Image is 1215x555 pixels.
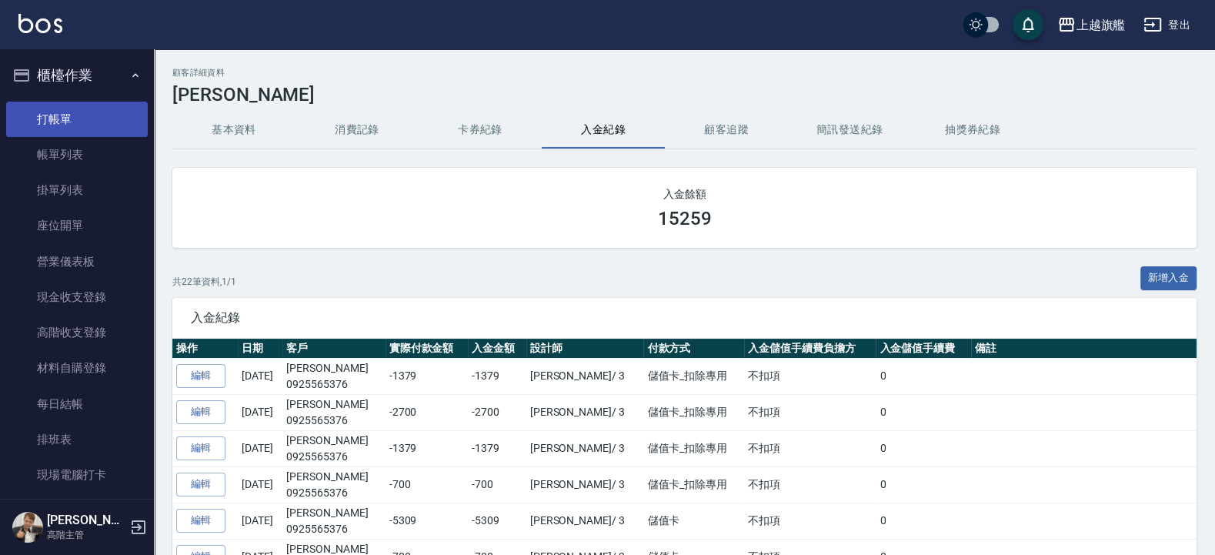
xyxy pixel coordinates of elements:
p: 共 22 筆資料, 1 / 1 [172,275,236,289]
td: [DATE] [238,466,282,503]
a: 打帳單 [6,102,148,137]
p: 0925565376 [286,485,382,501]
td: -1379 [468,430,526,466]
td: [PERSON_NAME] / 3 [526,466,644,503]
td: 不扣項 [744,358,876,394]
td: [PERSON_NAME] / 3 [526,503,644,539]
h5: [PERSON_NAME] [47,513,125,528]
td: 0 [876,430,971,466]
th: 日期 [238,339,282,359]
a: 編輯 [176,473,225,496]
h3: [PERSON_NAME] [172,84,1197,105]
img: Logo [18,14,62,33]
a: 編輯 [176,509,225,533]
button: 櫃檯作業 [6,55,148,95]
button: 簡訊發送紀錄 [788,112,911,149]
td: -700 [468,466,526,503]
th: 實際付款金額 [386,339,469,359]
td: -1379 [386,430,469,466]
button: 抽獎券紀錄 [911,112,1034,149]
p: 0925565376 [286,521,382,537]
td: [PERSON_NAME] / 3 [526,394,644,430]
p: 0925565376 [286,413,382,429]
span: 入金紀錄 [191,310,1178,326]
button: 消費記錄 [295,112,419,149]
td: -5309 [386,503,469,539]
button: 新增入金 [1140,266,1197,290]
a: 編輯 [176,400,225,424]
td: 0 [876,394,971,430]
h3: 15259 [658,208,712,229]
td: [PERSON_NAME] [282,503,386,539]
td: 不扣項 [744,503,876,539]
td: 儲值卡_扣除專用 [643,358,743,394]
a: 掛單列表 [6,172,148,208]
button: 顧客追蹤 [665,112,788,149]
td: [DATE] [238,503,282,539]
td: [DATE] [238,394,282,430]
button: 登出 [1137,11,1197,39]
p: 0925565376 [286,449,382,465]
td: [DATE] [238,430,282,466]
th: 設計師 [526,339,644,359]
a: 營業儀表板 [6,244,148,279]
th: 入金儲值手續費 [876,339,971,359]
td: 不扣項 [744,394,876,430]
a: 現金收支登錄 [6,279,148,315]
td: -1379 [386,358,469,394]
h2: 入金餘額 [191,186,1178,202]
img: Person [12,512,43,543]
p: 0925565376 [286,376,382,393]
td: 0 [876,466,971,503]
td: [PERSON_NAME] [282,394,386,430]
td: -700 [386,466,469,503]
a: 現場電腦打卡 [6,457,148,493]
td: -5309 [468,503,526,539]
td: [PERSON_NAME] [282,466,386,503]
td: [PERSON_NAME] [282,358,386,394]
th: 入金金額 [468,339,526,359]
th: 操作 [172,339,238,359]
a: 帳單列表 [6,137,148,172]
th: 入金儲值手續費負擔方 [744,339,876,359]
div: 上越旗艦 [1076,15,1125,35]
th: 備註 [971,339,1197,359]
td: 不扣項 [744,466,876,503]
td: 儲值卡 [643,503,743,539]
td: 儲值卡_扣除專用 [643,394,743,430]
td: -2700 [386,394,469,430]
button: 基本資料 [172,112,295,149]
td: 儲值卡_扣除專用 [643,430,743,466]
p: 高階主管 [47,528,125,542]
td: 儲值卡_扣除專用 [643,466,743,503]
a: 編輯 [176,436,225,460]
a: 編輯 [176,364,225,388]
td: [DATE] [238,358,282,394]
td: [PERSON_NAME] [282,430,386,466]
button: 卡券紀錄 [419,112,542,149]
a: 排班表 [6,422,148,457]
a: 材料自購登錄 [6,350,148,386]
button: save [1013,9,1043,40]
a: 掃碼打卡 [6,493,148,528]
a: 高階收支登錄 [6,315,148,350]
td: [PERSON_NAME] / 3 [526,430,644,466]
td: [PERSON_NAME] / 3 [526,358,644,394]
td: 0 [876,503,971,539]
td: 0 [876,358,971,394]
td: -1379 [468,358,526,394]
button: 上越旗艦 [1051,9,1131,41]
td: -2700 [468,394,526,430]
td: 不扣項 [744,430,876,466]
button: 入金紀錄 [542,112,665,149]
h2: 顧客詳細資料 [172,68,1197,78]
a: 座位開單 [6,208,148,243]
th: 客戶 [282,339,386,359]
th: 付款方式 [643,339,743,359]
a: 每日結帳 [6,386,148,422]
